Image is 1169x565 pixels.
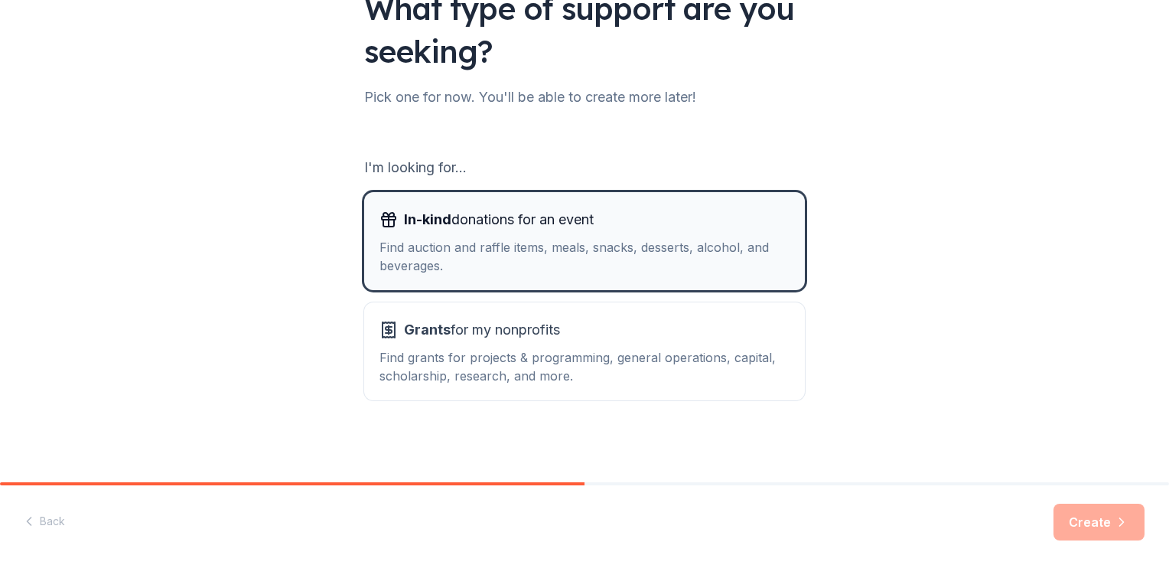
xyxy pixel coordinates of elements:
[404,318,560,342] span: for my nonprofits
[364,85,805,109] div: Pick one for now. You'll be able to create more later!
[404,211,451,227] span: In-kind
[364,192,805,290] button: In-kinddonations for an eventFind auction and raffle items, meals, snacks, desserts, alcohol, and...
[379,348,790,385] div: Find grants for projects & programming, general operations, capital, scholarship, research, and m...
[404,207,594,232] span: donations for an event
[364,155,805,180] div: I'm looking for...
[404,322,451,338] span: Grants
[364,302,805,400] button: Grantsfor my nonprofitsFind grants for projects & programming, general operations, capital, schol...
[379,238,790,275] div: Find auction and raffle items, meals, snacks, desserts, alcohol, and beverages.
